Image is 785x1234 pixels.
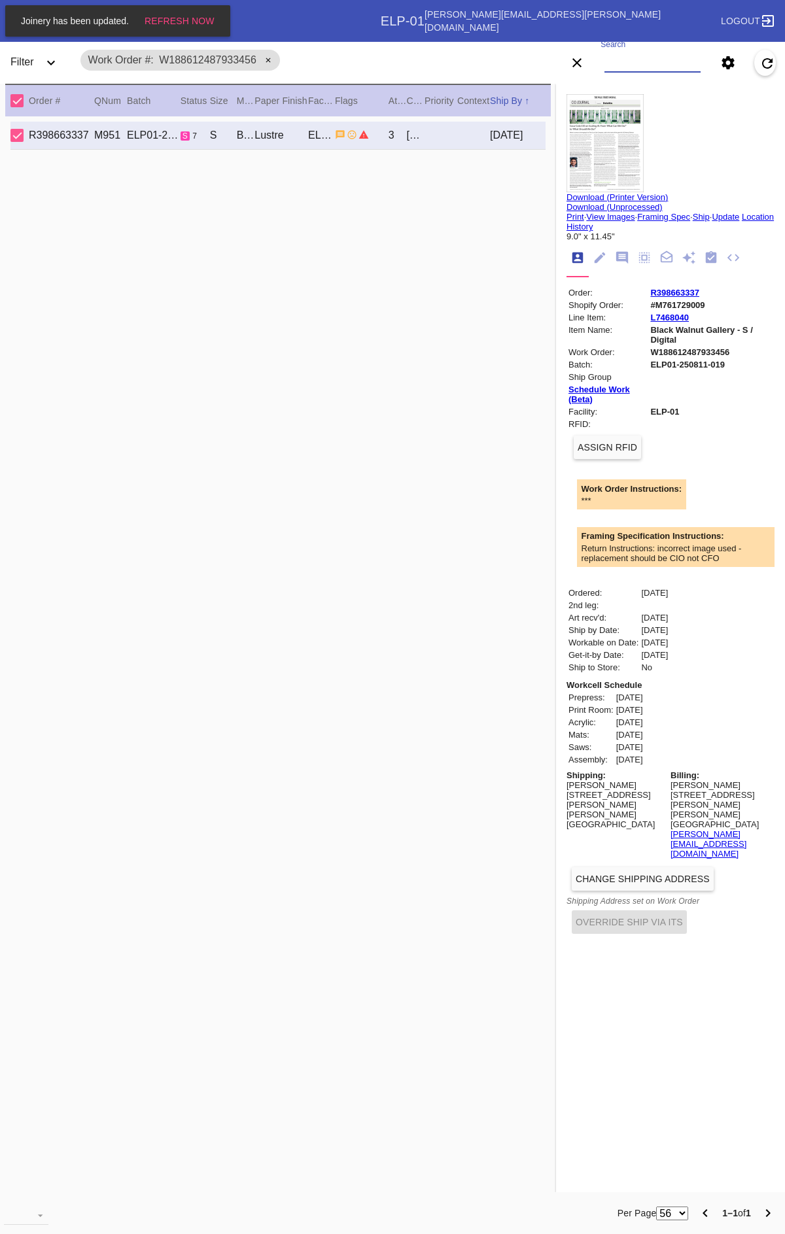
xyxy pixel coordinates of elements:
td: Saws: [568,742,614,753]
div: Context [457,93,490,109]
td: [DATE] [640,612,669,623]
button: Previous Page [692,1200,718,1226]
label: Per Page [618,1205,657,1221]
div: [PERSON_NAME] [671,780,771,790]
button: Settings [715,50,741,76]
ng-md-icon: Notes [615,250,629,266]
div: Facility [308,93,335,109]
td: Ship to Store: [568,662,639,673]
td: Shopify Order: [568,300,648,311]
i: Shipping Address set on Work Order [567,897,699,906]
div: [GEOGRAPHIC_DATA] [567,819,667,829]
span: Mat dimensions aren't 1/4" smaller than artwork [358,129,369,140]
td: Prepress: [568,692,614,703]
td: W188612487933456 [650,347,773,358]
a: [PERSON_NAME][EMAIL_ADDRESS][DOMAIN_NAME] [671,829,746,859]
a: Ship [693,212,710,222]
td: Ship by Date: [568,625,639,636]
div: ELP-01 [381,14,425,29]
a: Print [567,212,584,222]
ng-md-icon: Workflow [704,250,718,266]
td: [DATE] [616,754,644,765]
a: Location History [567,212,774,231]
b: Shipping: [567,770,606,780]
a: Download (Printer Version) [567,192,668,202]
div: Return Instructions: incorrect image used - replacement should be CIO not CFO [582,543,781,563]
td: [DATE] [616,742,644,753]
div: FilterExpand [5,44,73,81]
div: 3 [389,129,407,141]
div: ELP-01 [308,129,335,141]
div: Attempt [389,93,407,109]
ng-md-icon: Work Order Fields [593,250,607,266]
div: [GEOGRAPHIC_DATA] [671,819,771,829]
td: Acrylic: [568,717,614,728]
td: Mats: [568,729,614,740]
div: Flags [335,93,389,109]
span: Assign RFID [578,442,637,453]
div: QNum [94,93,127,109]
td: ELP-01 [650,406,773,417]
td: [DATE] [640,625,669,636]
img: 7c9262780d462e97e9755c499198e78b3d5f75a7cd49635d00d5817e7e5f70e882519c42dd5316961eb5fe374793f7c35... [567,94,644,192]
td: Work Order: [568,347,648,358]
td: Item Name: [568,324,648,345]
span: Override Ship via ITS [576,917,683,927]
a: View Images [586,212,635,222]
td: RFID: [568,419,648,430]
md-select: download-file: Download... [4,1205,48,1225]
div: Framing Specification Instructions: [582,531,781,541]
div: [DATE] [490,129,546,141]
ng-md-icon: Clear filters [569,62,585,73]
td: 2nd leg: [568,600,639,611]
div: [PERSON_NAME] [567,780,667,790]
button: Override Ship via ITS [572,910,687,934]
a: Framing Spec [637,212,690,222]
span: Refresh Now [145,16,215,26]
a: [PERSON_NAME][EMAIL_ADDRESS][PERSON_NAME][DOMAIN_NAME] [425,9,661,33]
span: Logout [721,16,760,26]
td: [DATE] [616,704,644,715]
div: R398663337 [29,129,94,141]
ng-md-icon: Order Info [570,250,585,266]
button: Refresh [754,50,776,76]
td: No [640,662,669,673]
span: Filter [10,56,34,67]
button: Change Shipping Address [572,867,714,891]
a: Schedule Work (Beta) [568,385,630,404]
md-checkbox: Select All [10,90,30,111]
span: W188612487933456 [159,54,256,65]
td: [DATE] [640,637,669,648]
div: Ship By ↑ [490,93,546,109]
span: Size [210,95,228,106]
div: ELP01-250811-019 [127,129,181,141]
ng-md-icon: Package Note [659,250,674,266]
td: Print Room: [568,704,614,715]
td: Get-it-by Date: [568,649,639,660]
div: [STREET_ADDRESS][PERSON_NAME][PERSON_NAME] [567,790,667,819]
td: Ship Group [568,371,648,383]
span: Started [181,131,190,141]
div: S [210,129,237,141]
span: ↑ [525,95,529,106]
b: 1 [746,1208,751,1218]
td: [DATE] [640,649,669,660]
button: Refresh Now [141,9,218,33]
span: replacement [347,129,357,140]
div: Batch [127,93,181,109]
span: s [183,131,188,141]
div: Priority [425,93,457,109]
button: Assign RFID [574,436,641,459]
a: Logout [717,9,775,33]
button: Next Page [755,1200,781,1226]
div: of [722,1205,751,1221]
ng-md-icon: Add Ons [682,250,696,266]
td: Batch: [568,359,648,370]
span: Joinery has been updated. [17,16,133,26]
td: Facility: [568,406,648,417]
div: Select Work OrderR398663337M951ELP01-250811-019Started 7 workflow steps remainingSBlack Walnut (G... [10,122,546,150]
a: R398663337 [650,288,699,298]
b: Billing: [671,770,699,780]
ng-md-icon: JSON Files [726,250,741,266]
td: #M761729009 [650,300,773,311]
